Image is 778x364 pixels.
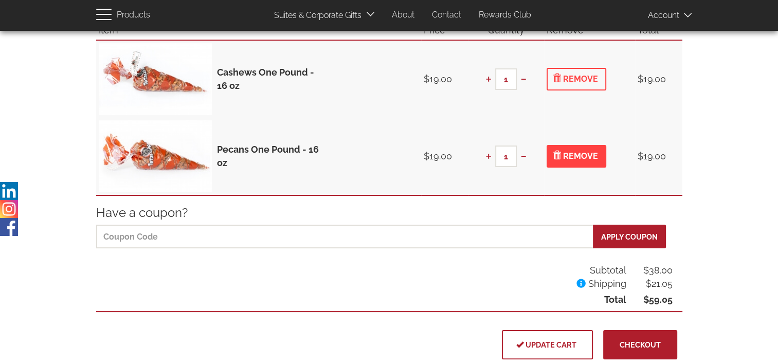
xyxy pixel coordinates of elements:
span: $59.05 [631,293,673,306]
h3: Have a coupon? [96,206,682,220]
span: Shipping [588,277,626,290]
span: Remove [555,151,598,161]
span: Update cart [518,340,576,349]
img: 1 pound of freshly roasted cinnamon glazed pecans in a totally nutz poly bag [99,120,212,192]
button: Apply coupon [593,225,666,248]
span: Remove [555,74,598,84]
button: Remove [547,68,606,90]
span: Subtotal [590,264,626,277]
span: Checkout [620,340,661,349]
button: - [517,143,531,167]
button: - [517,66,531,90]
span: $21.05 [631,277,673,290]
div: Cashews One Pound - 16 oz [212,61,325,97]
span: Total [604,293,626,306]
span: $38.00 [631,264,673,277]
input: Coupon Code [96,225,594,248]
img: 1 pound of freshly roasted cinnamon glazed cashews in a totally nutz poly bag [99,43,212,115]
button: Remove [547,145,606,168]
a: Contact [424,5,469,25]
td: $19.00 [635,40,682,118]
a: Suites & Corporate Gifts [266,6,365,26]
td: $19.00 [421,118,468,195]
button: Update cart [502,330,593,360]
button: + [482,68,495,90]
a: Rewards Club [471,5,539,25]
span: Products [117,8,150,23]
td: $19.00 [635,118,682,195]
a: About [384,5,422,25]
button: Checkout [603,330,677,360]
td: $19.00 [421,40,468,118]
button: + [482,145,495,167]
div: Pecans One Pound - 16 oz [212,138,325,174]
